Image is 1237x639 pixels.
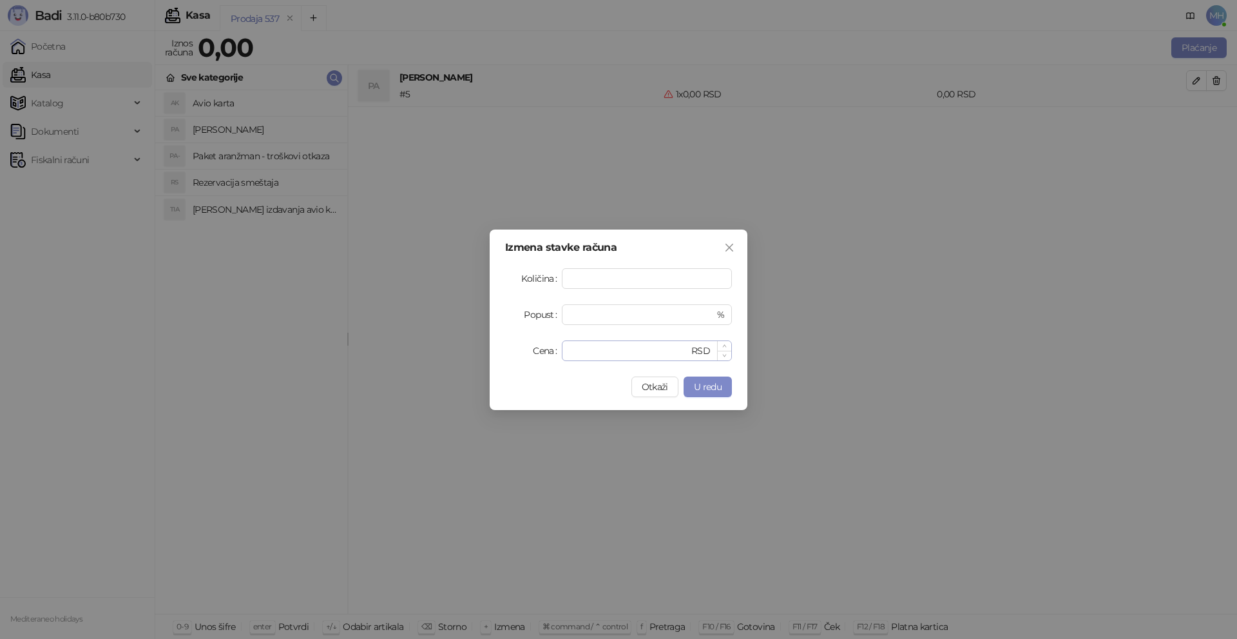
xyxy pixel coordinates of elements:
label: Cena [533,340,562,361]
span: down [722,353,727,358]
button: Otkaži [631,377,678,397]
div: Izmena stavke računa [505,242,732,253]
span: up [722,344,727,348]
span: U redu [694,381,722,393]
span: Decrease Value [717,351,731,360]
span: close [724,242,734,253]
label: Količina [521,268,562,289]
label: Popust [524,304,562,325]
span: Otkaži [642,381,668,393]
button: U redu [684,377,732,397]
input: Količina [562,269,731,288]
input: Cena [570,341,689,360]
input: Popust [570,305,714,324]
button: Close [719,237,740,258]
span: Increase Value [717,341,731,351]
span: Zatvori [719,242,740,253]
